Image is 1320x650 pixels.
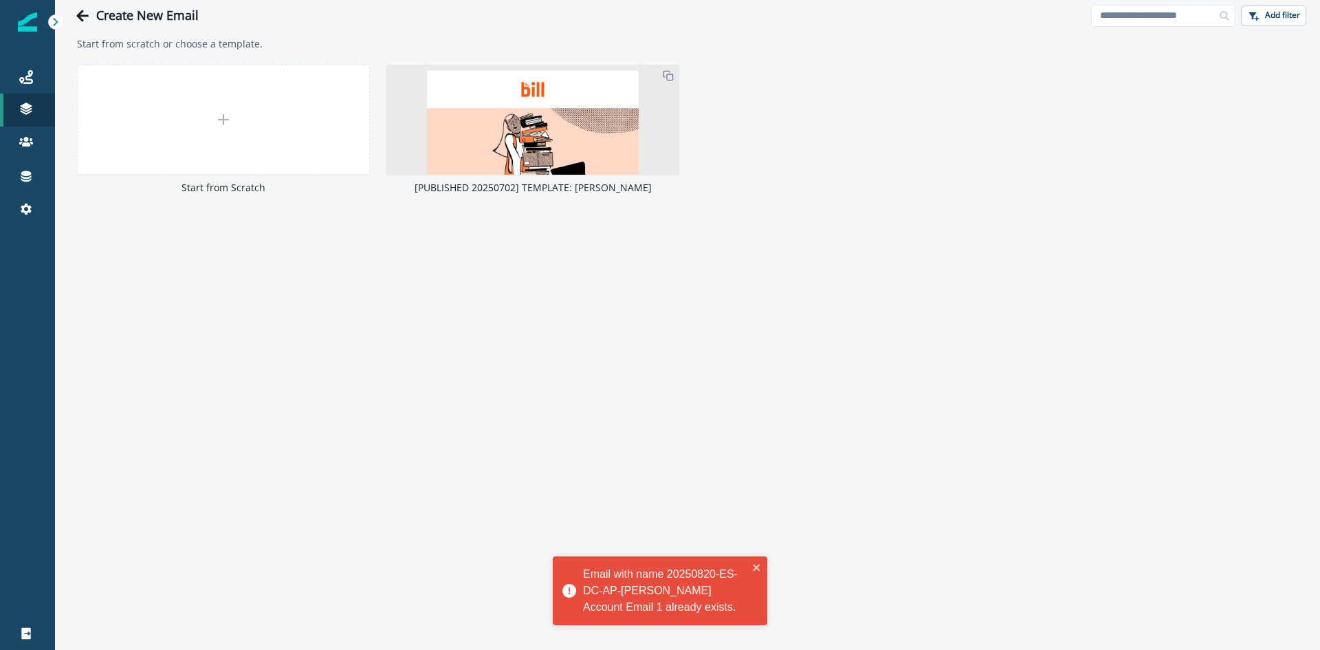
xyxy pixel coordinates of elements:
[752,562,762,573] button: close
[77,36,1298,51] p: Start from scratch or choose a template.
[1241,6,1306,26] button: Add filter
[96,8,199,23] h1: Create New Email
[386,180,679,195] p: [PUBLISHED 20250702] TEMPLATE: [PERSON_NAME]
[1265,10,1300,20] p: Add filter
[583,566,748,616] div: Email with name 20250820-ES-DC-AP-[PERSON_NAME] Account Email 1 already exists.
[69,2,96,30] button: Go back
[18,12,37,32] img: Inflection
[77,180,370,195] p: Start from Scratch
